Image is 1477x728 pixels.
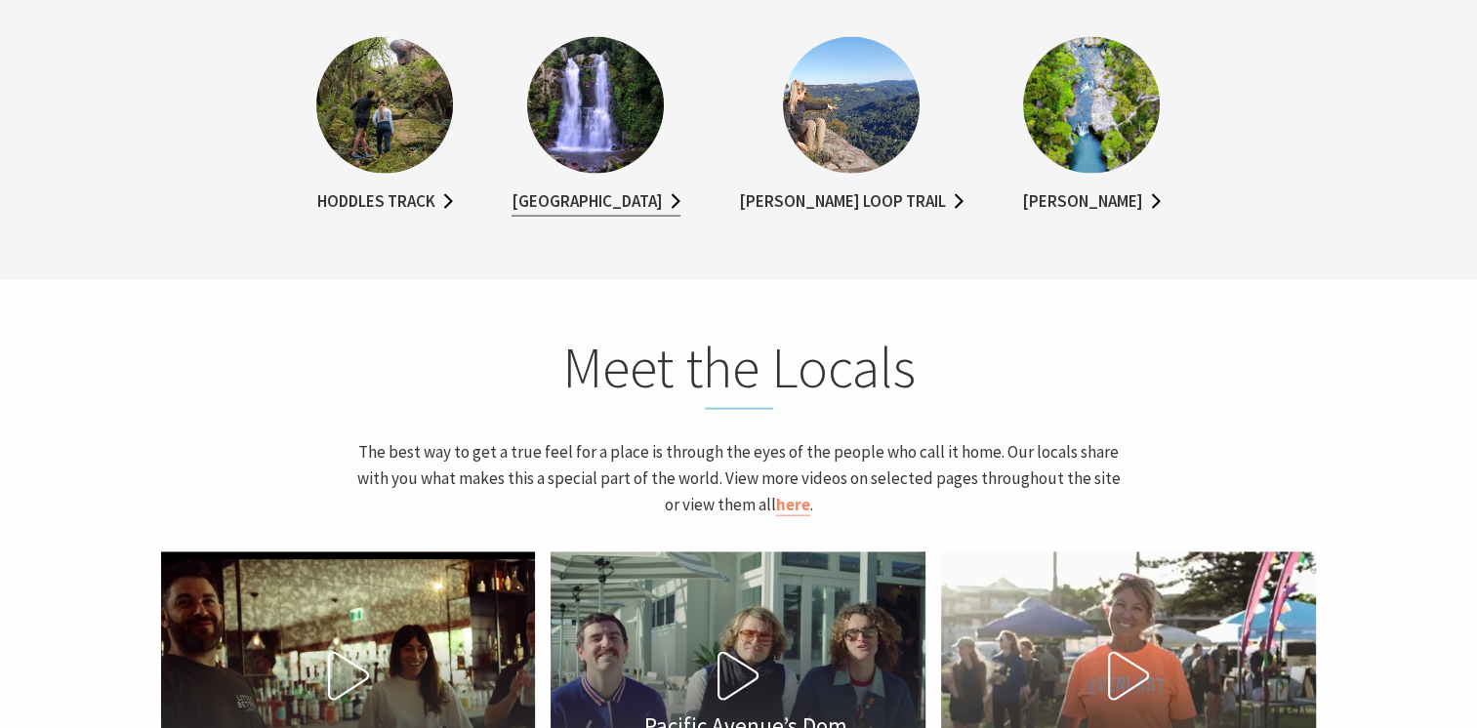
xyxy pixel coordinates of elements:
[357,441,1121,516] span: The best way to get a true feel for a place is through the eyes of the people who call it home. O...
[739,188,964,217] a: [PERSON_NAME] Loop Trail
[356,334,1122,410] h2: Meet the Locals
[512,188,680,217] a: [GEOGRAPHIC_DATA]
[527,37,664,174] img: Phil Winterton Photography - Natural Wonder - Minnamurra Rainforest Falls Walk
[776,494,810,516] a: here
[317,188,453,217] a: Hoddles Track
[1022,188,1161,217] a: [PERSON_NAME]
